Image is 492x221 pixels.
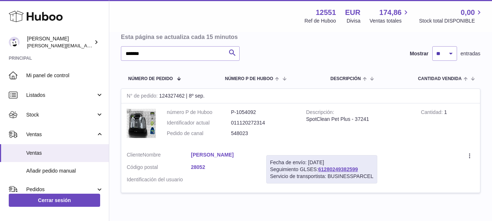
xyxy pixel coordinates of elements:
[421,109,444,117] strong: Cantidad
[410,50,428,57] label: Mostrar
[270,159,374,166] div: Fecha de envío: [DATE]
[419,8,483,24] a: 0,00 Stock total DISPONIBLE
[128,76,173,81] span: Número de pedido
[167,130,231,137] dt: Pedido de canal
[127,93,159,100] strong: N° de pedido
[27,43,185,48] span: [PERSON_NAME][EMAIL_ADDRESS][PERSON_NAME][DOMAIN_NAME]
[121,89,480,103] div: 124327462 | 8º sep.
[231,119,295,126] dd: 011120272314
[127,109,156,138] img: 1754472514.jpeg
[318,166,358,172] a: 61280249382599
[191,151,255,158] a: [PERSON_NAME]
[416,103,480,146] td: 1
[370,17,410,24] span: Ventas totales
[26,167,103,174] span: Añadir pedido manual
[225,76,273,81] span: número P de Huboo
[418,76,462,81] span: Cantidad vendida
[316,8,336,17] strong: 12551
[167,109,231,116] dt: número P de Huboo
[127,164,191,173] dt: Código postal
[121,33,479,41] h3: Esta página se actualiza cada 15 minutos
[419,17,483,24] span: Stock total DISPONIBLE
[270,173,374,180] div: Servicio de transportista: BUSINESSPARCEL
[191,164,255,171] a: 28052
[231,130,295,137] dd: 548023
[167,119,231,126] dt: Identificador actual
[26,131,96,138] span: Ventas
[379,8,402,17] span: 174,86
[304,17,336,24] div: Ref de Huboo
[127,151,191,160] dt: Nombre
[330,76,361,81] span: Descripción
[26,72,103,79] span: Mi panel de control
[9,194,100,207] a: Cerrar sesión
[26,111,96,118] span: Stock
[461,8,475,17] span: 0,00
[26,186,96,193] span: Pedidos
[306,109,334,117] strong: Descripción
[127,176,191,183] dt: Identificación del usuario
[347,17,361,24] div: Divisa
[306,116,410,123] div: SpotClean Pet Plus - 37241
[127,152,143,158] span: Cliente
[370,8,410,24] a: 174,86 Ventas totales
[27,35,93,49] div: [PERSON_NAME]
[266,155,378,184] div: Seguimiento GLSES:
[26,92,96,99] span: Listados
[9,37,20,48] img: gerardo.montoiro@cleverenterprise.es
[461,50,480,57] span: entradas
[26,150,103,157] span: Ventas
[231,109,295,116] dd: P-1054092
[345,8,361,17] strong: EUR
